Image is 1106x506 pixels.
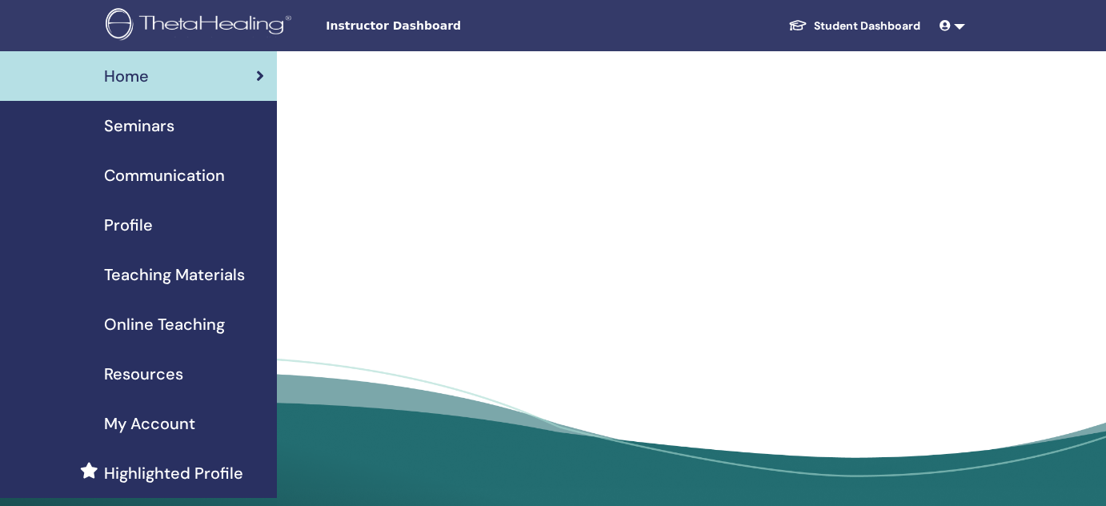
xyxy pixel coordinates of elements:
[788,18,807,32] img: graduation-cap-white.svg
[104,64,149,88] span: Home
[326,18,566,34] span: Instructor Dashboard
[104,461,243,485] span: Highlighted Profile
[104,362,183,386] span: Resources
[775,11,933,41] a: Student Dashboard
[104,163,225,187] span: Communication
[104,263,245,287] span: Teaching Materials
[104,312,225,336] span: Online Teaching
[104,412,195,436] span: My Account
[106,8,297,44] img: logo.png
[104,114,174,138] span: Seminars
[104,213,153,237] span: Profile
